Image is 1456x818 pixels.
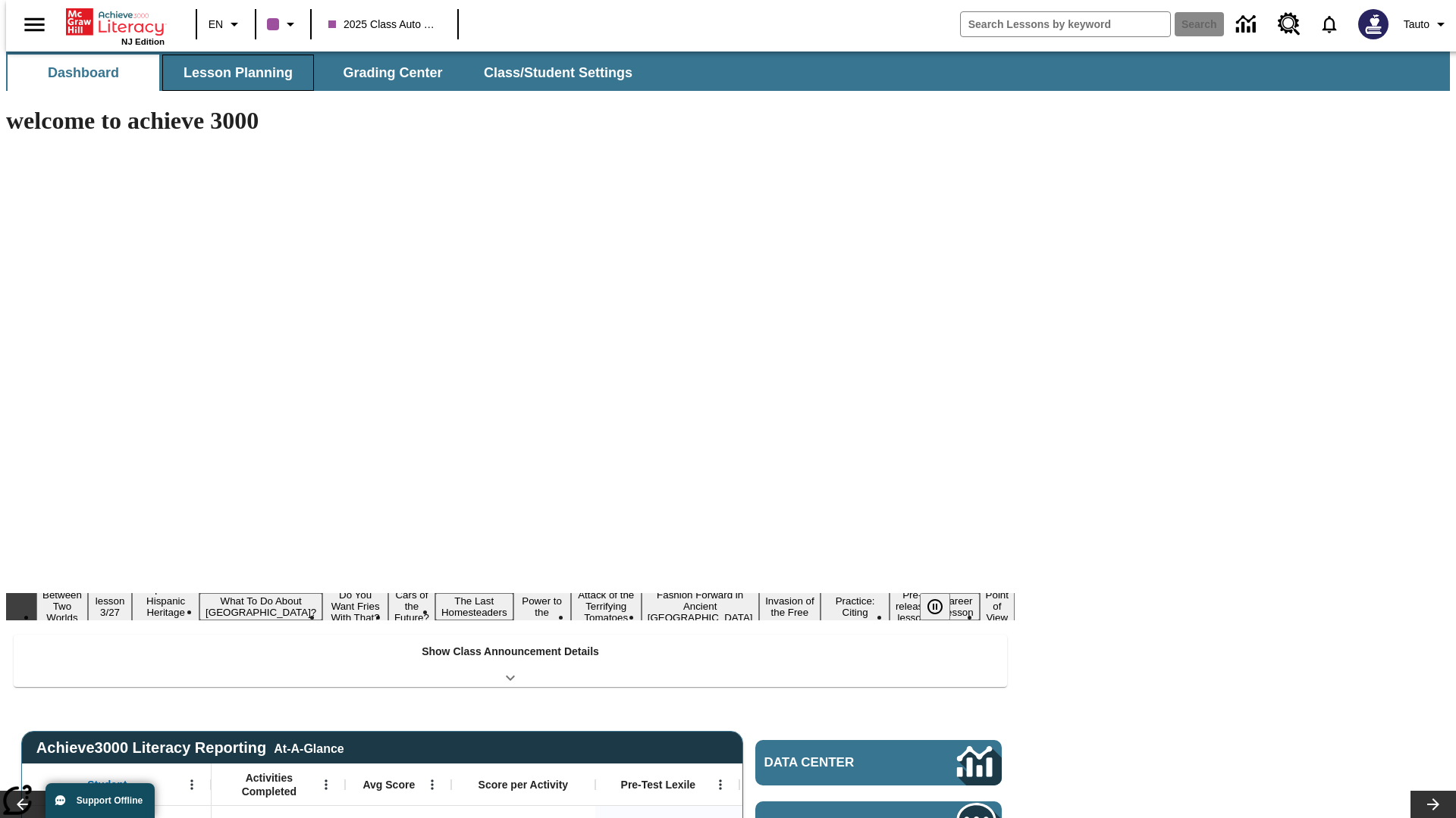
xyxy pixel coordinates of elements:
button: Open side menu [12,2,57,47]
button: Class/Student Settings [472,55,645,91]
span: Data Center [764,755,906,770]
button: Slide 3 ¡Viva Hispanic Heritage Month! [132,582,199,632]
button: Slide 2 Test lesson 3/27 en [88,582,132,632]
button: Slide 10 Fashion Forward in Ancient Rome [642,587,759,626]
button: Slide 1 Between Two Worlds [36,587,88,626]
span: Achieve3000 Literacy Reporting [36,739,344,757]
button: Slide 15 Point of View [980,587,1015,626]
button: Lesson Planning [162,55,314,91]
button: Open Menu [315,773,337,796]
span: Avg Score [362,778,415,791]
button: Lesson carousel, Next [1410,791,1456,818]
button: Profile/Settings [1398,11,1456,38]
span: 2025 Class Auto Grade 13 [328,17,441,33]
button: Slide 6 Cars of the Future? [388,587,435,626]
a: Data Center [1227,4,1269,45]
div: SubNavbar [6,55,646,91]
button: Slide 4 What To Do About Iceland? [199,593,322,620]
button: Slide 11 The Invasion of the Free CD [759,582,821,632]
button: Grading Center [317,55,469,91]
div: SubNavbar [6,52,1450,91]
button: Slide 9 Attack of the Terrifying Tomatoes [571,587,642,626]
button: Language: EN, Select a language [202,11,250,38]
button: Slide 7 The Last Homesteaders [435,593,513,620]
span: Score per Activity [479,778,569,791]
button: Support Offline [45,783,155,818]
button: Dashboard [8,55,159,91]
button: Open Menu [180,773,203,796]
span: Tauto [1404,17,1429,33]
div: Pause [920,593,965,620]
img: Avatar [1358,9,1389,39]
button: Slide 8 Solar Power to the People [513,582,571,632]
div: Home [66,5,165,46]
a: Resource Center, Will open in new tab [1269,4,1310,45]
span: Support Offline [77,795,143,806]
button: Class color is purple. Change class color [261,11,306,38]
button: Slide 13 Pre-release lesson [890,587,935,626]
h1: welcome to achieve 3000 [6,107,1015,135]
span: Pre-Test Lexile [621,778,696,791]
span: NJ Edition [121,37,165,46]
input: search field [961,12,1170,36]
button: Open Menu [421,773,444,796]
a: Data Center [755,740,1002,785]
p: Show Class Announcement Details [422,644,599,660]
span: Activities Completed [219,771,319,798]
a: Notifications [1310,5,1349,44]
span: Student [87,778,127,791]
button: Open Menu [709,773,732,796]
button: Pause [920,593,950,620]
button: Slide 5 Do You Want Fries With That? [322,587,388,626]
div: Show Class Announcement Details [14,635,1007,687]
button: Select a new avatar [1349,5,1398,44]
body: Maximum 600 characters Press Escape to exit toolbar Press Alt + F10 to reach toolbar [6,12,221,26]
button: Slide 12 Mixed Practice: Citing Evidence [821,582,890,632]
a: Home [66,7,165,37]
span: EN [209,17,223,33]
div: At-A-Glance [274,739,344,756]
